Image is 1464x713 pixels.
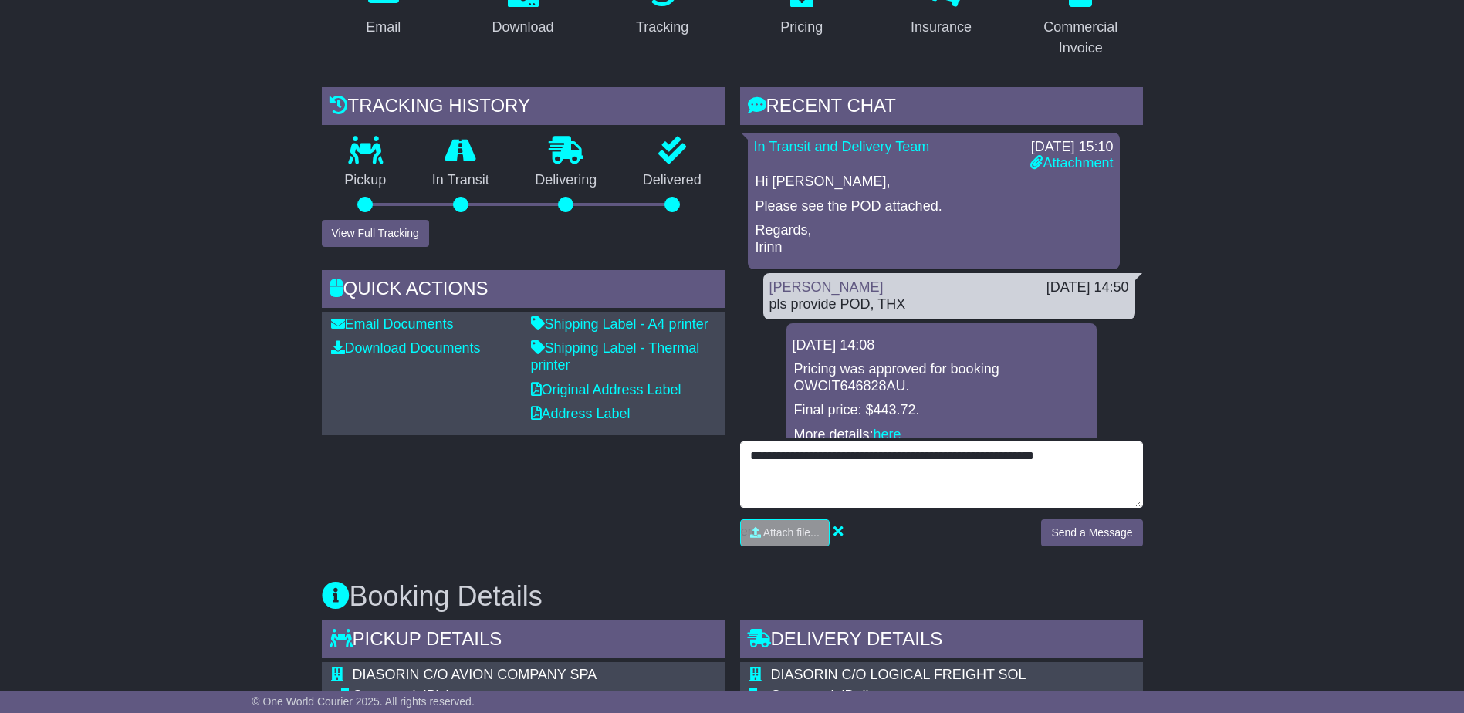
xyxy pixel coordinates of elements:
[780,17,823,38] div: Pricing
[322,87,725,129] div: Tracking history
[874,427,901,442] a: here
[756,222,1112,255] p: Regards, Irinn
[531,340,700,373] a: Shipping Label - Thermal printer
[353,667,597,682] span: DIASORIN C/O AVION COMPANY SPA
[322,220,429,247] button: View Full Tracking
[322,270,725,312] div: Quick Actions
[1030,155,1113,171] a: Attachment
[754,139,930,154] a: In Transit and Delivery Team
[1046,279,1129,296] div: [DATE] 14:50
[756,198,1112,215] p: Please see the POD attached.
[740,87,1143,129] div: RECENT CHAT
[769,296,1129,313] div: pls provide POD, THX
[771,688,1134,705] div: Delivery
[322,172,410,189] p: Pickup
[911,17,972,38] div: Insurance
[769,279,884,295] a: [PERSON_NAME]
[512,172,620,189] p: Delivering
[740,620,1143,662] div: Delivery Details
[322,581,1143,612] h3: Booking Details
[793,337,1090,354] div: [DATE] 14:08
[322,620,725,662] div: Pickup Details
[492,17,553,38] div: Download
[636,17,688,38] div: Tracking
[353,688,427,703] span: Commercial
[531,382,681,397] a: Original Address Label
[409,172,512,189] p: In Transit
[1041,519,1142,546] button: Send a Message
[771,688,845,703] span: Commercial
[366,17,401,38] div: Email
[771,667,1026,682] span: DIASORIN C/O LOGICAL FREIGHT SOL
[531,316,708,332] a: Shipping Label - A4 printer
[794,402,1089,419] p: Final price: $443.72.
[794,427,1089,444] p: More details: .
[531,406,631,421] a: Address Label
[620,172,725,189] p: Delivered
[1030,139,1113,156] div: [DATE] 15:10
[756,174,1112,191] p: Hi [PERSON_NAME],
[353,688,702,705] div: Pickup
[331,340,481,356] a: Download Documents
[794,361,1089,394] p: Pricing was approved for booking OWCIT646828AU.
[1029,17,1133,59] div: Commercial Invoice
[331,316,454,332] a: Email Documents
[252,695,475,708] span: © One World Courier 2025. All rights reserved.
